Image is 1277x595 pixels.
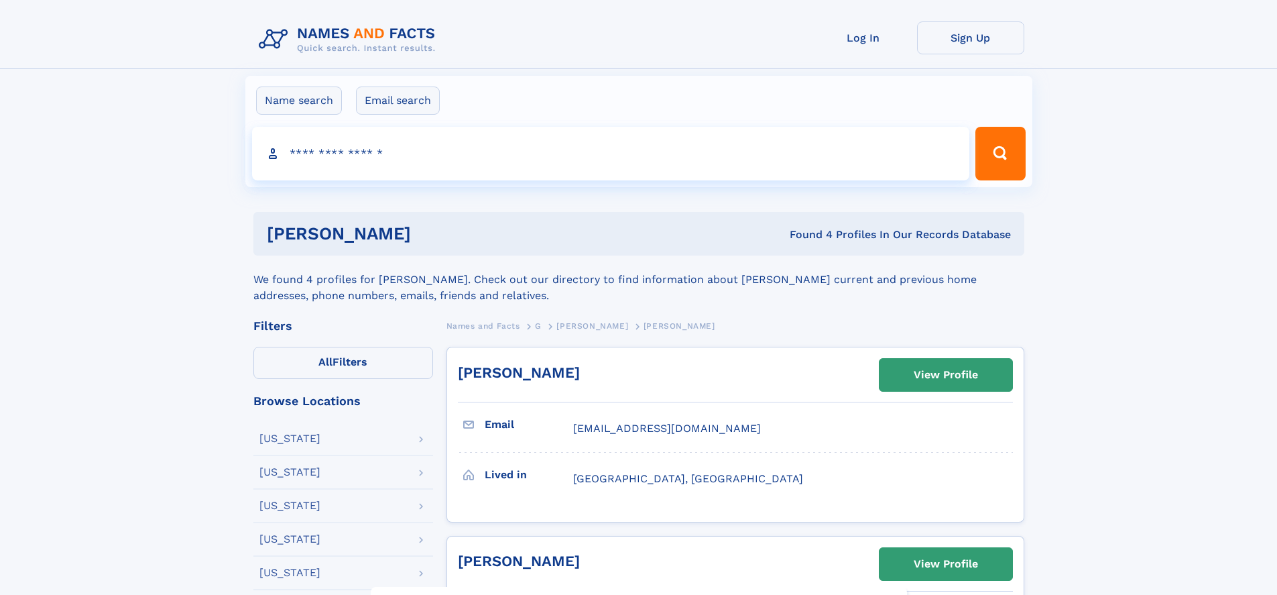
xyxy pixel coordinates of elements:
[879,548,1012,580] a: View Profile
[458,553,580,570] a: [PERSON_NAME]
[573,472,803,485] span: [GEOGRAPHIC_DATA], [GEOGRAPHIC_DATA]
[644,321,715,331] span: [PERSON_NAME]
[810,21,917,54] a: Log In
[267,225,601,242] h1: [PERSON_NAME]
[253,347,433,379] label: Filters
[485,464,573,486] h3: Lived in
[259,433,320,444] div: [US_STATE]
[259,534,320,545] div: [US_STATE]
[253,395,433,407] div: Browse Locations
[879,359,1012,391] a: View Profile
[535,321,542,331] span: G
[259,567,320,578] div: [US_STATE]
[356,87,440,115] label: Email search
[485,413,573,436] h3: Email
[556,321,628,331] span: [PERSON_NAME]
[556,317,628,334] a: [PERSON_NAME]
[917,21,1024,54] a: Sign Up
[259,500,320,511] div: [US_STATE]
[253,320,433,332] div: Filters
[259,467,320,478] div: [US_STATE]
[253,256,1024,304] div: We found 4 profiles for [PERSON_NAME]. Check out our directory to find information about [PERSON_...
[573,422,761,435] span: [EMAIL_ADDRESS][DOMAIN_NAME]
[914,549,978,580] div: View Profile
[318,356,332,368] span: All
[600,227,1011,242] div: Found 4 Profiles In Our Records Database
[535,317,542,334] a: G
[252,127,970,180] input: search input
[975,127,1025,180] button: Search Button
[446,317,520,334] a: Names and Facts
[458,364,580,381] a: [PERSON_NAME]
[914,360,978,390] div: View Profile
[253,21,446,58] img: Logo Names and Facts
[256,87,342,115] label: Name search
